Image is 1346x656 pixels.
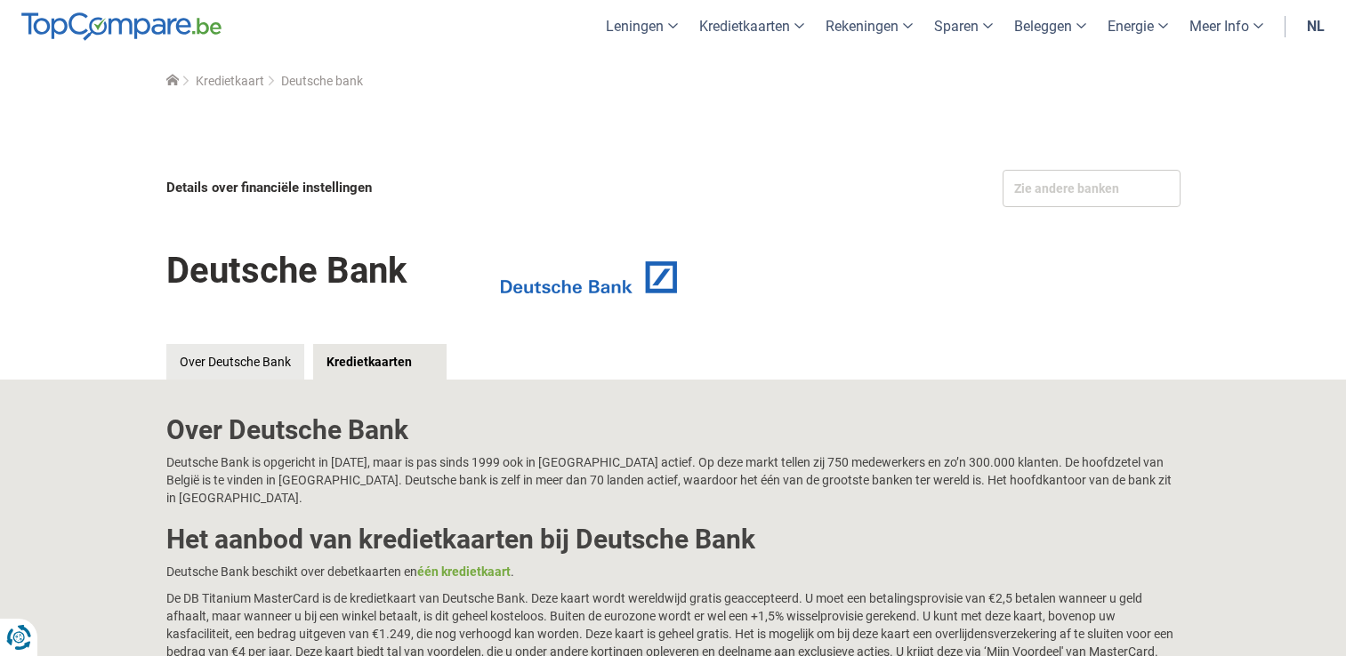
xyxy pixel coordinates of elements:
a: één kredietkaart [417,564,511,579]
span: Deutsche bank [281,74,363,88]
img: TopCompare [21,12,222,41]
p: Deutsche Bank is opgericht in [DATE], maar is pas sinds 1999 ook in [GEOGRAPHIC_DATA] actief. Op ... [166,453,1181,507]
a: Kredietkaart [196,74,264,88]
a: Over Deutsche Bank [166,344,304,380]
img: Deutsche Bank [500,233,678,322]
p: Deutsche Bank beschikt over debetkaarten en . [166,563,1181,580]
h1: Deutsche Bank [166,237,407,304]
a: Kredietkaarten [313,344,447,380]
div: Zie andere banken [1003,170,1181,207]
b: Het aanbod van kredietkaarten bij Deutsche Bank [166,524,755,555]
div: Details over financiële instellingen [166,170,668,206]
a: Home [166,74,179,88]
b: Over Deutsche Bank [166,414,408,445]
